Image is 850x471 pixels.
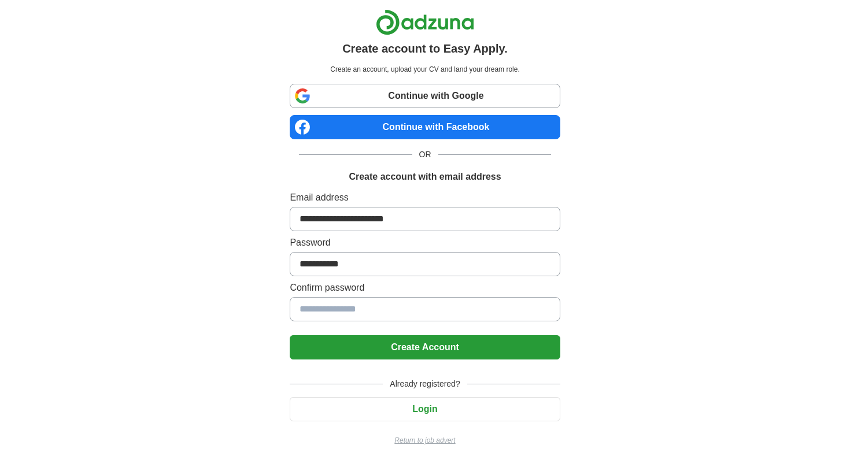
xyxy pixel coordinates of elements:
[290,84,560,108] a: Continue with Google
[412,149,438,161] span: OR
[290,435,560,446] a: Return to job advert
[376,9,474,35] img: Adzuna logo
[290,115,560,139] a: Continue with Facebook
[349,170,501,184] h1: Create account with email address
[290,191,560,205] label: Email address
[342,40,508,57] h1: Create account to Easy Apply.
[290,397,560,421] button: Login
[290,281,560,295] label: Confirm password
[292,64,557,75] p: Create an account, upload your CV and land your dream role.
[383,378,467,390] span: Already registered?
[290,236,560,250] label: Password
[290,404,560,414] a: Login
[290,335,560,359] button: Create Account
